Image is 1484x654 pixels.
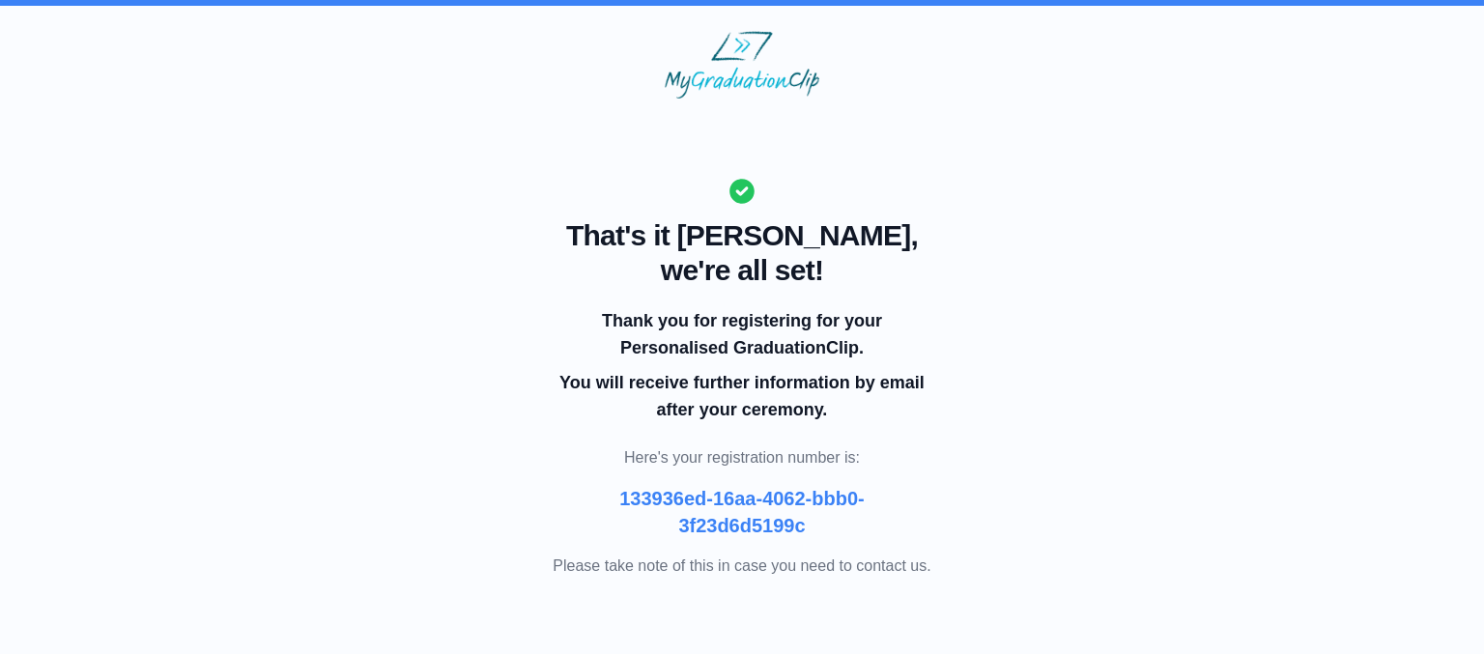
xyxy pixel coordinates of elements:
p: Here's your registration number is: [553,446,930,469]
p: Thank you for registering for your Personalised GraduationClip. [556,307,927,361]
span: we're all set! [553,253,930,288]
p: Please take note of this in case you need to contact us. [553,554,930,578]
p: You will receive further information by email after your ceremony. [556,369,927,423]
b: 133936ed-16aa-4062-bbb0-3f23d6d5199c [619,488,864,536]
span: That's it [PERSON_NAME], [553,218,930,253]
img: MyGraduationClip [665,31,819,99]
